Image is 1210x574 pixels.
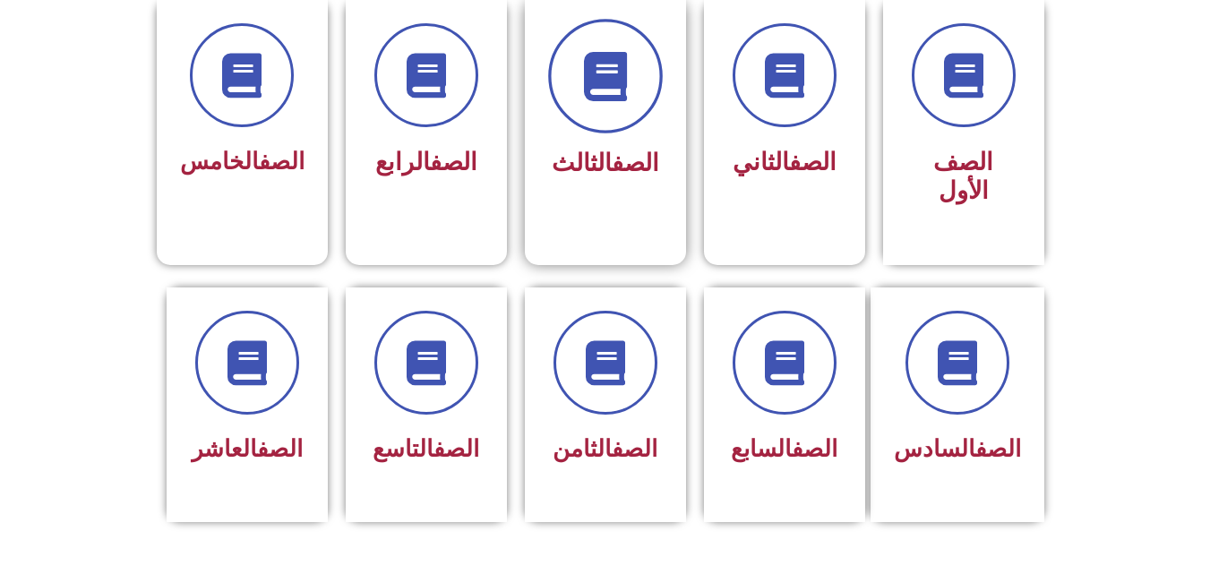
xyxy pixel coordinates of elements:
a: الصف [259,148,305,175]
a: الصف [789,148,837,176]
a: الصف [792,435,837,462]
span: العاشر [192,435,303,462]
span: الرابع [375,148,477,176]
span: الثامن [553,435,657,462]
span: الثاني [733,148,837,176]
a: الصف [430,148,477,176]
a: الصف [975,435,1021,462]
span: السابع [731,435,837,462]
span: التاسع [373,435,479,462]
a: الصف [612,149,659,177]
a: الصف [612,435,657,462]
span: الثالث [552,149,659,177]
a: الصف [433,435,479,462]
a: الصف [257,435,303,462]
span: السادس [894,435,1021,462]
span: الخامس [180,148,305,175]
span: الصف الأول [933,148,993,205]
